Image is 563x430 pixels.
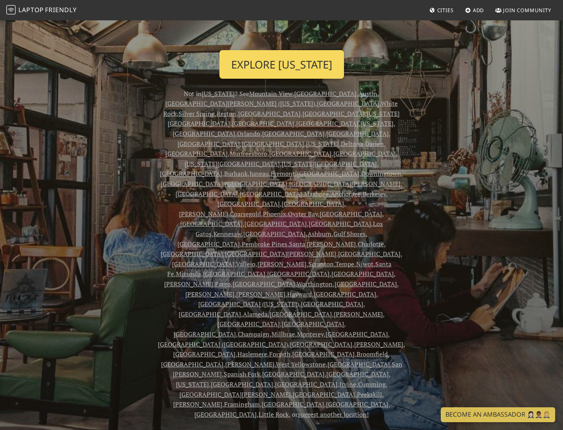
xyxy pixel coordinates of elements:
a: Gulf Shores [333,229,366,238]
a: Alameda [243,310,268,318]
a: Explore [US_STATE] [219,50,344,79]
a: [GEOGRAPHIC_DATA] [244,219,307,228]
a: Add [462,3,487,17]
a: [GEOGRAPHIC_DATA] [211,380,273,388]
a: [GEOGRAPHIC_DATA] [238,109,301,118]
span: Friendly [45,5,76,14]
a: [GEOGRAPHIC_DATA] [232,119,294,128]
a: [GEOGRAPHIC_DATA] [217,320,280,328]
a: White Rock [163,99,398,118]
span: Not in ? See , , , , , , , , , , , , , , , , , , , , , , , , , , , , , , , , , , , , , , , , , , ... [158,89,405,419]
a: Oyster Bay [288,210,318,218]
a: West Yellowstone [276,360,326,369]
a: [GEOGRAPHIC_DATA][PERSON_NAME] ([US_STATE]) [165,99,315,108]
a: [GEOGRAPHIC_DATA] [233,280,295,288]
a: [GEOGRAPHIC_DATA] [269,149,331,158]
a: Little Rock [259,410,289,419]
a: Hayward [287,290,312,298]
span: Cities [437,7,454,14]
a: Ashburn [308,229,331,238]
a: Santa [PERSON_NAME] [289,240,356,248]
a: Vallejo [236,260,255,268]
a: [PERSON_NAME] [164,280,213,288]
a: Forsyth [269,350,290,358]
a: Mountain View [249,89,292,98]
a: Darien [365,139,384,148]
a: [GEOGRAPHIC_DATA] [301,300,363,308]
a: [GEOGRAPHIC_DATA] [320,210,382,218]
a: Cumming [358,380,386,388]
a: [GEOGRAPHIC_DATA] [240,190,302,198]
a: [GEOGRAPHIC_DATA] ([GEOGRAPHIC_DATA]) [158,340,288,349]
a: [GEOGRAPHIC_DATA][PERSON_NAME] [289,179,400,188]
a: Berkeley [362,190,386,198]
a: Scranton [308,260,334,268]
a: Millbrae [272,330,295,338]
a: Charlotte [358,240,384,248]
a: [GEOGRAPHIC_DATA] [161,249,223,258]
a: [GEOGRAPHIC_DATA] [331,269,394,278]
a: [PERSON_NAME] [173,400,222,408]
a: [PERSON_NAME] [225,360,274,369]
a: [GEOGRAPHIC_DATA] [267,269,329,278]
a: [US_STATE][GEOGRAPHIC_DATA] [185,159,280,168]
a: Silver Spring [179,109,215,118]
a: Fargo [215,280,231,288]
a: Mashpee [304,190,329,198]
a: [GEOGRAPHIC_DATA] [172,260,234,268]
a: [GEOGRAPHIC_DATA] ([US_STATE]) [198,300,299,308]
a: Austin [358,89,377,98]
a: [GEOGRAPHIC_DATA] [262,370,324,378]
a: Pembroke Pines [242,240,287,248]
a: [GEOGRAPHIC_DATA] [296,119,358,128]
a: Downingtown [361,169,401,178]
a: Haslemere [237,350,267,358]
span: Laptop [18,5,44,14]
a: [GEOGRAPHIC_DATA] [173,129,235,138]
a: Reston [217,109,236,118]
a: [GEOGRAPHIC_DATA] [335,280,397,288]
a: [GEOGRAPHIC_DATA] [338,249,400,258]
a: Kennesaw [214,229,241,238]
a: [GEOGRAPHIC_DATA] [270,310,332,318]
a: [GEOGRAPHIC_DATA] [292,350,355,358]
a: [GEOGRAPHIC_DATA] [176,190,238,198]
a: [GEOGRAPHIC_DATA] [326,330,388,338]
a: Tempe [335,260,354,268]
a: Juneau [250,169,269,178]
a: Murfreesboro [230,149,267,158]
a: [US_STATE][GEOGRAPHIC_DATA] [282,159,377,168]
a: [GEOGRAPHIC_DATA] [282,199,344,208]
a: Phoenix [263,210,286,218]
a: [GEOGRAPHIC_DATA] [217,199,280,208]
a: Fremont [271,169,295,178]
a: [GEOGRAPHIC_DATA] [225,179,287,188]
a: [GEOGRAPHIC_DATA] [177,240,240,248]
a: Burbank [224,169,248,178]
a: Coarsegold [230,210,261,218]
a: [GEOGRAPHIC_DATA] [179,310,241,318]
a: [GEOGRAPHIC_DATA] [302,109,365,118]
a: [GEOGRAPHIC_DATA] [293,390,355,399]
a: [GEOGRAPHIC_DATA] [165,149,228,158]
a: [US_STATE] [202,89,235,98]
a: [GEOGRAPHIC_DATA] [160,169,222,178]
a: [PERSON_NAME] [179,210,228,218]
a: [GEOGRAPHIC_DATA] [262,400,324,408]
a: [GEOGRAPHIC_DATA] [297,169,359,178]
a: [PERSON_NAME] [354,340,403,349]
a: Framingham [224,400,260,408]
a: [GEOGRAPHIC_DATA] [282,320,344,328]
a: [PERSON_NAME] [334,310,383,318]
a: Peekskill [357,390,382,399]
img: LaptopFriendly [6,5,16,14]
span: Add [473,7,484,14]
a: [GEOGRAPHIC_DATA] [290,340,352,349]
a: Niwot [356,260,373,268]
a: Anchorage [331,190,360,198]
a: [US_STATE] [360,119,393,128]
a: [GEOGRAPHIC_DATA] [326,400,388,408]
a: [GEOGRAPHIC_DATA], [US_STATE] [176,370,391,388]
a: [GEOGRAPHIC_DATA] [275,380,337,388]
a: [GEOGRAPHIC_DATA] [314,290,376,298]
